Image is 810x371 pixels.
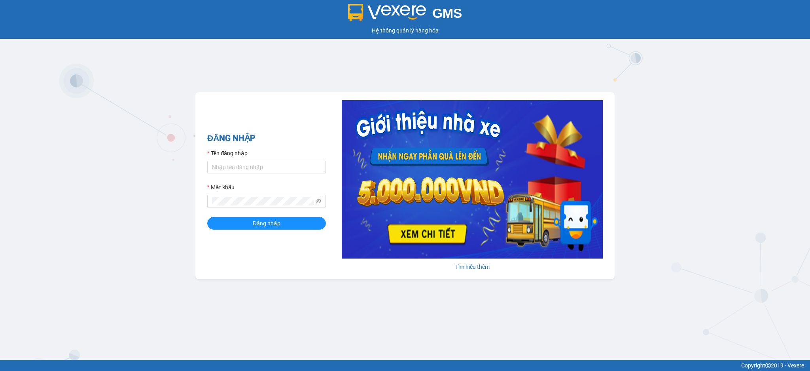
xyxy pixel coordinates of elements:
button: Đăng nhập [207,217,326,230]
div: Copyright 2019 - Vexere [6,361,804,370]
a: GMS [348,12,462,18]
div: Hệ thống quản lý hàng hóa [2,26,808,35]
h2: ĐĂNG NHẬP [207,132,326,145]
div: Tìm hiểu thêm [342,263,603,271]
label: Tên đăng nhập [207,149,248,158]
span: eye-invisible [316,198,321,204]
img: banner-0 [342,100,603,259]
span: copyright [765,363,771,368]
label: Mật khẩu [207,183,235,192]
span: GMS [432,6,462,21]
input: Tên đăng nhập [207,161,326,173]
span: Đăng nhập [253,219,280,228]
img: logo 2 [348,4,426,21]
input: Mật khẩu [212,197,314,205]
